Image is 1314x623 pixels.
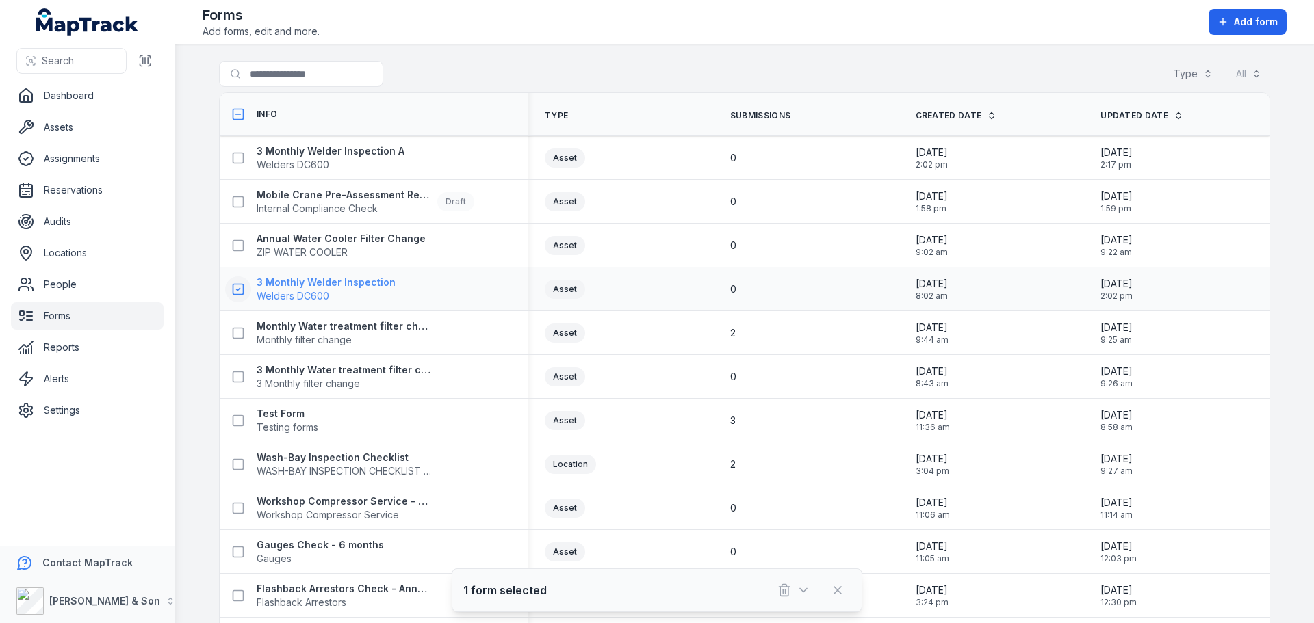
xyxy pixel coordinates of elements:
[257,276,396,289] strong: 3 Monthly Welder Inspection
[916,110,997,121] a: Created Date
[257,289,396,303] span: Welders DC600
[916,540,949,553] span: [DATE]
[1100,291,1133,302] span: 2:02 pm
[916,146,948,159] span: [DATE]
[730,282,736,296] span: 0
[916,378,949,389] span: 8:43 am
[916,408,950,422] span: [DATE]
[1100,233,1133,247] span: [DATE]
[1100,422,1133,433] span: 8:58 am
[11,208,164,235] a: Audits
[916,321,949,334] span: [DATE]
[1209,9,1287,35] button: Add form
[257,596,432,609] span: Flashback Arrestors
[11,114,164,141] a: Assets
[11,365,164,393] a: Alerts
[257,363,432,377] strong: 3 Monthly Water treatment filter change
[1100,277,1133,302] time: 12/08/2025, 2:02:38 pm
[11,302,164,330] a: Forms
[916,189,948,203] span: [DATE]
[203,5,320,25] h2: Forms
[916,321,949,345] time: 10/07/2025, 9:44:26 am
[1100,189,1133,203] span: [DATE]
[1100,364,1133,389] time: 11/07/2025, 9:26:07 am
[1100,583,1137,597] span: [DATE]
[257,333,432,347] span: Monthly filter change
[257,494,432,508] strong: Workshop Compressor Service - 4 months
[1100,509,1133,520] span: 11:14 am
[1100,110,1168,121] span: Updated Date
[545,499,585,518] div: Asset
[257,144,404,172] a: 3 Monthly Welder Inspection AWelders DC600
[36,8,139,36] a: MapTrack
[1100,540,1137,553] span: [DATE]
[916,553,949,564] span: 11:05 am
[545,192,585,211] div: Asset
[257,246,426,259] span: ZIP WATER COOLER
[916,540,949,564] time: 16/04/2025, 11:05:48 am
[545,542,585,561] div: Asset
[11,176,164,204] a: Reservations
[257,202,432,215] span: Internal Compliance Check
[916,146,948,170] time: 12/08/2025, 2:02:45 pm
[916,364,949,378] span: [DATE]
[1100,408,1133,433] time: 11/07/2025, 8:58:44 am
[257,319,432,333] strong: Monthly Water treatment filter change
[257,319,432,347] a: Monthly Water treatment filter changeMonthly filter change
[257,538,384,552] strong: Gauges Check - 6 months
[730,545,736,559] span: 0
[11,82,164,109] a: Dashboard
[1227,61,1270,87] button: All
[257,451,432,478] a: Wash-Bay Inspection ChecklistWASH-BAY INSPECTION CHECKLIST FORM AND CHECKLIST
[916,452,949,477] time: 26/05/2025, 3:04:39 pm
[257,407,318,434] a: Test FormTesting forms
[730,239,736,252] span: 0
[1100,452,1133,466] span: [DATE]
[545,323,585,343] div: Asset
[257,451,432,464] strong: Wash-Bay Inspection Checklist
[257,232,426,259] a: Annual Water Cooler Filter ChangeZIP WATER COOLER
[257,552,384,566] span: Gauges
[916,189,948,214] time: 07/08/2025, 1:58:38 pm
[1165,61,1222,87] button: Type
[1100,496,1133,520] time: 16/04/2025, 11:14:52 am
[916,110,982,121] span: Created Date
[1100,553,1137,564] span: 12:03 pm
[1100,189,1133,214] time: 07/08/2025, 1:59:03 pm
[730,458,736,471] span: 2
[916,408,950,433] time: 10/06/2025, 11:36:54 am
[11,397,164,424] a: Settings
[916,583,949,608] time: 15/04/2025, 3:24:25 pm
[1100,233,1133,258] time: 11/07/2025, 9:22:46 am
[916,203,948,214] span: 1:58 pm
[916,334,949,345] span: 9:44 am
[257,582,432,609] a: Flashback Arrestors Check - AnnualFlashback Arrestors
[916,291,948,302] span: 8:02 am
[730,326,736,340] span: 2
[257,144,404,158] strong: 3 Monthly Welder Inspection A
[1100,597,1137,608] span: 12:30 pm
[916,277,948,302] time: 11/07/2025, 8:02:25 am
[1100,452,1133,477] time: 11/07/2025, 9:27:04 am
[257,421,318,434] span: Testing forms
[545,110,568,121] span: Type
[916,452,949,466] span: [DATE]
[545,411,585,430] div: Asset
[730,151,736,165] span: 0
[1100,247,1133,258] span: 9:22 am
[1100,378,1133,389] span: 9:26 am
[545,280,585,299] div: Asset
[1100,334,1133,345] span: 9:25 am
[1100,277,1133,291] span: [DATE]
[1234,15,1278,29] span: Add form
[463,582,547,598] strong: 1 form selected
[545,236,585,255] div: Asset
[1100,146,1133,159] span: [DATE]
[257,363,432,390] a: 3 Monthly Water treatment filter change3 Monthly filter change
[730,501,736,515] span: 0
[916,247,948,258] span: 9:02 am
[437,192,474,211] div: Draft
[257,464,432,478] span: WASH-BAY INSPECTION CHECKLIST FORM AND CHECKLIST
[42,54,74,68] span: Search
[257,158,404,172] span: Welders DC600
